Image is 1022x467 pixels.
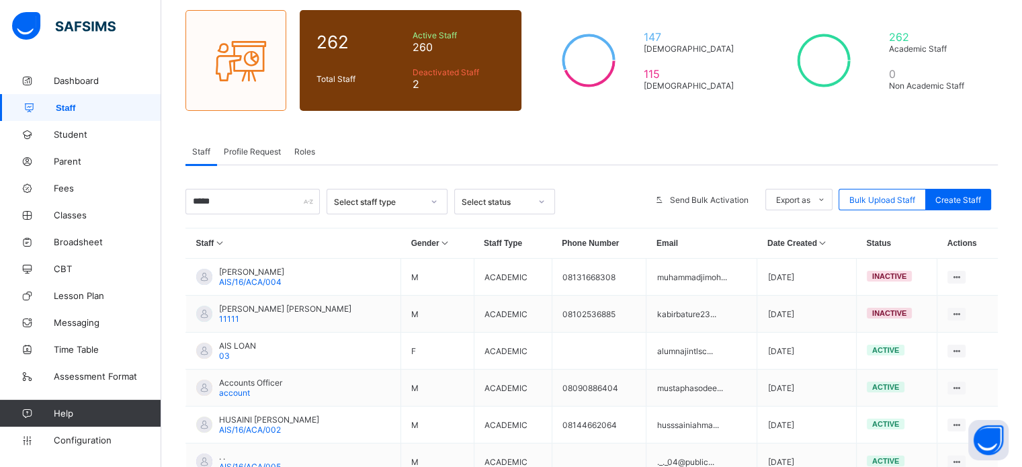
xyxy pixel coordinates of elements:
[889,30,975,44] span: 262
[316,32,406,52] span: 262
[757,407,857,443] td: [DATE]
[644,44,740,54] span: [DEMOGRAPHIC_DATA]
[413,67,505,77] span: Deactivated Staff
[54,210,161,220] span: Classes
[856,228,937,259] th: Status
[757,333,857,370] td: [DATE]
[872,420,899,428] span: active
[54,408,161,419] span: Help
[757,259,857,296] td: [DATE]
[644,81,740,91] span: [DEMOGRAPHIC_DATA]
[670,195,749,205] span: Send Bulk Activation
[817,239,828,248] i: Sort in Ascending Order
[334,197,423,207] div: Select staff type
[54,290,161,301] span: Lesson Plan
[219,304,351,314] span: [PERSON_NAME] [PERSON_NAME]
[552,296,646,333] td: 08102536885
[413,77,505,91] span: 2
[12,12,116,40] img: safsims
[757,296,857,333] td: [DATE]
[439,239,451,248] i: Sort in Ascending Order
[935,195,981,205] span: Create Staff
[413,40,505,54] span: 260
[644,30,740,44] span: 147
[54,237,161,247] span: Broadsheet
[776,195,810,205] span: Export as
[872,346,899,354] span: active
[401,296,474,333] td: M
[313,71,409,87] div: Total Staff
[294,146,315,157] span: Roles
[401,370,474,407] td: M
[219,341,256,351] span: AIS LOAN
[474,228,552,259] th: Staff Type
[54,183,161,194] span: Fees
[889,81,975,91] span: Non Academic Staff
[646,228,757,259] th: Email
[872,309,906,317] span: inactive
[401,407,474,443] td: M
[552,407,646,443] td: 08144662064
[54,435,161,445] span: Configuration
[872,383,899,391] span: active
[54,263,161,274] span: CBT
[872,272,906,280] span: inactive
[186,228,401,259] th: Staff
[219,351,230,361] span: 03
[54,129,161,140] span: Student
[54,371,161,382] span: Assessment Format
[849,195,915,205] span: Bulk Upload Staff
[401,228,474,259] th: Gender
[552,259,646,296] td: 08131668308
[889,67,975,81] span: 0
[219,415,319,425] span: HUSAINI [PERSON_NAME]
[219,277,282,287] span: AIS/16/ACA/004
[401,259,474,296] td: M
[757,370,857,407] td: [DATE]
[219,388,250,398] span: account
[219,267,284,277] span: [PERSON_NAME]
[646,296,757,333] td: kabirbature23...
[646,407,757,443] td: husssainiahma...
[224,146,281,157] span: Profile Request
[474,296,552,333] td: ACADEMIC
[474,407,552,443] td: ACADEMIC
[646,259,757,296] td: muhammadjimoh...
[889,44,975,54] span: Academic Staff
[56,103,161,113] span: Staff
[474,333,552,370] td: ACADEMIC
[219,378,282,388] span: Accounts Officer
[644,67,740,81] span: 115
[552,228,646,259] th: Phone Number
[401,333,474,370] td: F
[54,156,161,167] span: Parent
[552,370,646,407] td: 08090886404
[646,370,757,407] td: mustaphasodee...
[413,30,505,40] span: Active Staff
[474,259,552,296] td: ACADEMIC
[872,457,899,465] span: active
[192,146,210,157] span: Staff
[937,228,998,259] th: Actions
[757,228,857,259] th: Date Created
[214,239,225,248] i: Sort in Ascending Order
[54,317,161,328] span: Messaging
[219,452,281,462] span: . .
[474,370,552,407] td: ACADEMIC
[219,425,281,435] span: AIS/16/ACA/002
[54,75,161,86] span: Dashboard
[968,420,1009,460] button: Open asap
[54,344,161,355] span: Time Table
[646,333,757,370] td: alumnajintlsc...
[462,197,530,207] div: Select status
[219,314,239,324] span: 11111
